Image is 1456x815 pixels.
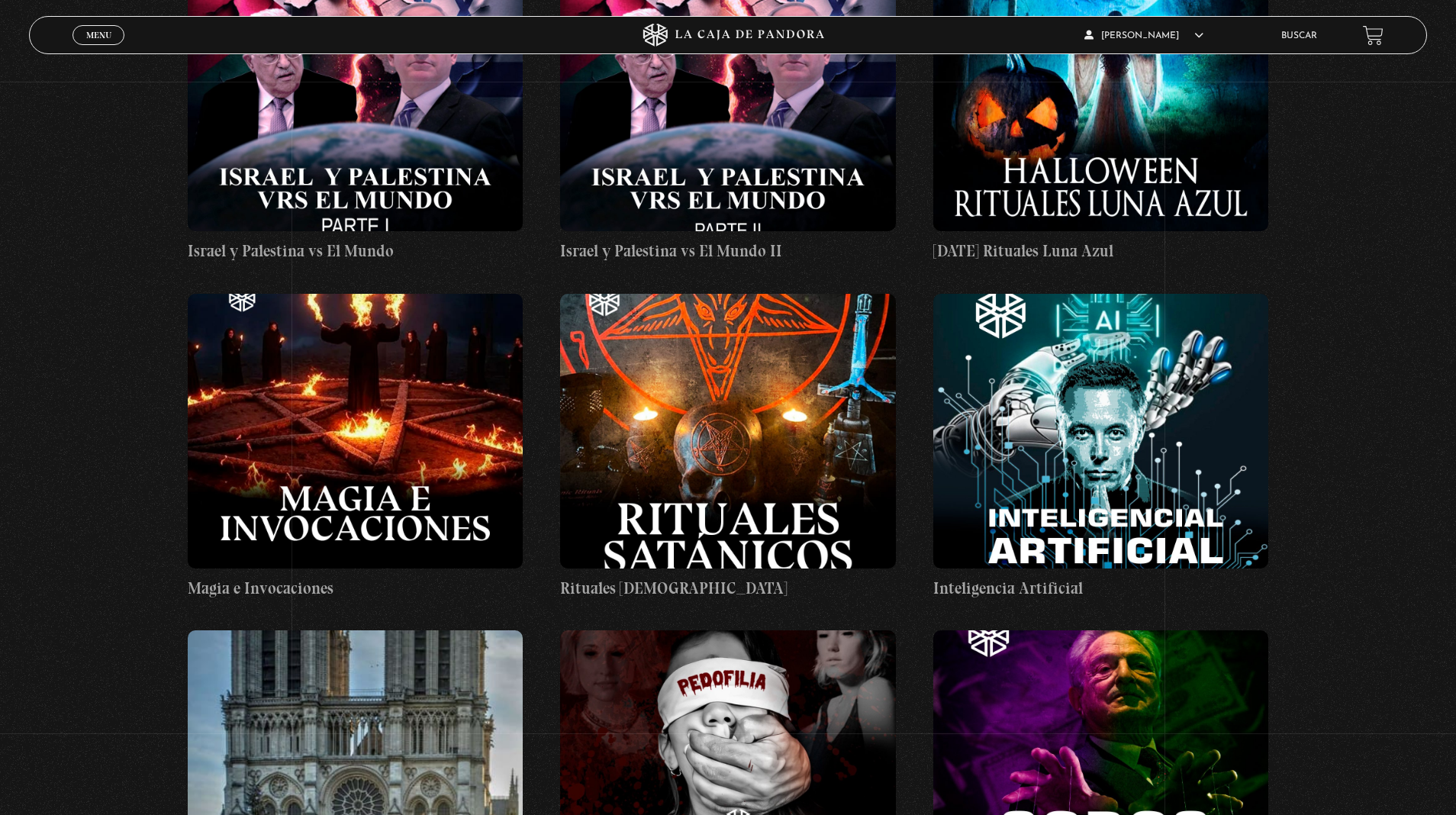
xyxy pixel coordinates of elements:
[560,576,896,601] h4: Rituales [DEMOGRAPHIC_DATA]
[81,43,117,54] span: Cerrar
[188,294,523,601] a: Magia e Invocaciones
[86,31,111,40] span: Menu
[933,576,1269,601] h4: Inteligencia Artificial
[188,576,523,601] h4: Magia e Invocaciones
[1363,25,1384,46] a: View your shopping cart
[188,239,523,263] h4: Israel y Palestina vs El Mundo
[933,239,1269,263] h4: [DATE] Rituales Luna Azul
[1281,31,1317,40] a: Buscar
[1084,31,1203,40] span: [PERSON_NAME]
[560,294,896,601] a: Rituales [DEMOGRAPHIC_DATA]
[933,294,1269,601] a: Inteligencia Artificial
[560,239,896,263] h4: Israel y Palestina vs El Mundo II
